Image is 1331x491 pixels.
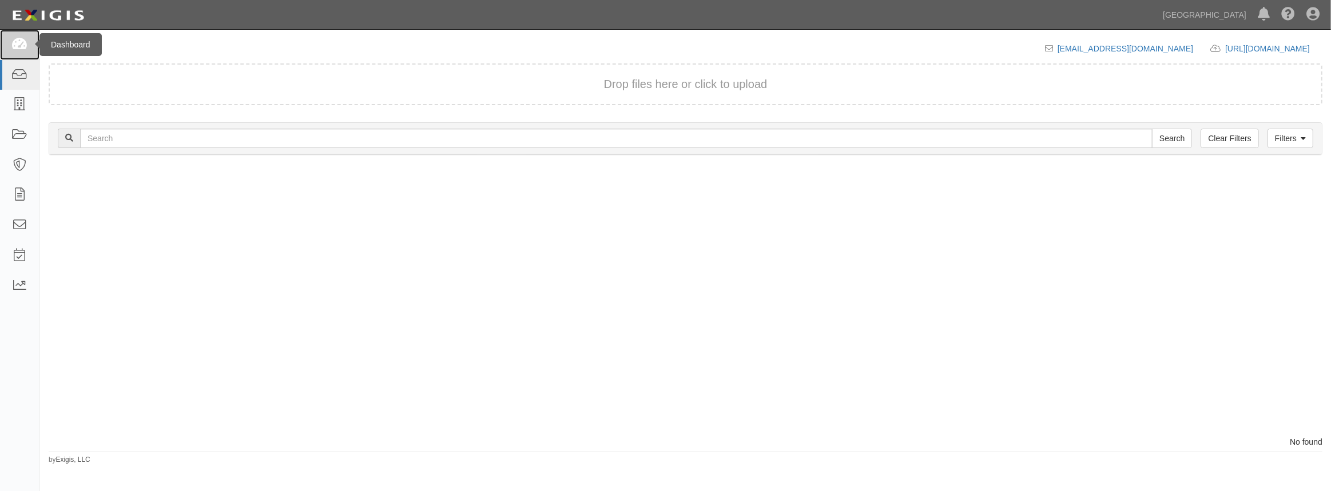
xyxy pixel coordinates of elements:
small: by [49,455,90,465]
img: logo-5460c22ac91f19d4615b14bd174203de0afe785f0fc80cf4dbbc73dc1793850b.png [9,5,88,26]
div: No found [40,436,1331,448]
a: Filters [1268,129,1313,148]
div: Dashboard [39,33,102,56]
a: [URL][DOMAIN_NAME] [1225,44,1322,53]
a: [GEOGRAPHIC_DATA] [1157,3,1252,26]
a: [EMAIL_ADDRESS][DOMAIN_NAME] [1058,44,1193,53]
a: Clear Filters [1201,129,1258,148]
input: Search [80,129,1153,148]
input: Search [1152,129,1192,148]
i: Help Center - Complianz [1281,8,1295,22]
button: Drop files here or click to upload [604,76,768,93]
a: Exigis, LLC [56,456,90,464]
